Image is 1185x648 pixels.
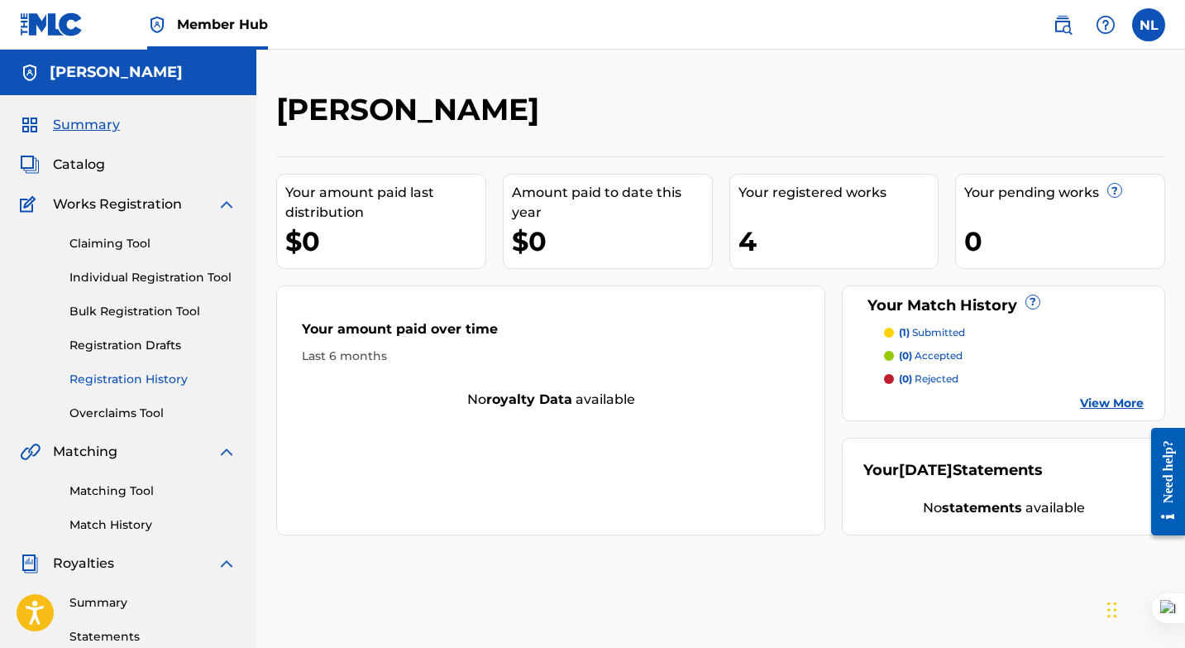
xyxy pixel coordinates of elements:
[738,223,939,260] div: 4
[217,442,237,462] img: expand
[1139,422,1185,542] iframe: Resource Center
[20,155,105,175] a: CatalogCatalog
[20,554,40,574] img: Royalties
[217,194,237,214] img: expand
[1108,184,1121,197] span: ?
[863,498,1144,518] div: No available
[899,461,953,479] span: [DATE]
[512,223,712,260] div: $0
[53,554,114,574] span: Royalties
[1046,8,1079,41] a: Public Search
[899,372,912,385] span: (0)
[20,194,41,214] img: Works Registration
[1089,8,1122,41] div: Help
[147,15,167,35] img: Top Rightsholder
[69,235,237,252] a: Claiming Tool
[53,115,120,135] span: Summary
[1102,569,1185,648] iframe: Chat Widget
[69,482,237,500] a: Matching Tool
[863,295,1144,317] div: Your Match History
[69,405,237,422] a: Overclaims Tool
[1096,15,1116,35] img: help
[302,319,800,348] div: Your amount paid over time
[69,303,237,320] a: Bulk Registration Tool
[1053,15,1073,35] img: search
[53,155,105,175] span: Catalog
[69,516,237,534] a: Match History
[899,325,965,340] p: submitted
[53,194,182,214] span: Works Registration
[69,371,237,388] a: Registration History
[217,554,237,574] img: expand
[884,325,1144,340] a: (1) submitted
[276,91,547,128] h2: [PERSON_NAME]
[69,337,237,354] a: Registration Drafts
[899,326,910,338] span: (1)
[177,15,268,34] span: Member Hub
[942,500,1022,516] strong: statements
[899,349,912,362] span: (0)
[512,183,712,223] div: Amount paid to date this year
[964,223,1164,260] div: 0
[1107,585,1117,635] div: Drag
[53,442,117,462] span: Matching
[964,183,1164,203] div: Your pending works
[738,183,939,203] div: Your registered works
[884,372,1144,386] a: (0) rejected
[20,155,40,175] img: Catalog
[69,269,237,286] a: Individual Registration Tool
[69,628,237,646] a: Statements
[486,391,572,407] strong: royalty data
[50,63,183,82] h5: Nishawn Lee
[302,348,800,365] div: Last 6 months
[20,115,40,135] img: Summary
[899,372,958,386] p: rejected
[20,115,120,135] a: SummarySummary
[20,442,41,462] img: Matching
[884,348,1144,363] a: (0) accepted
[285,183,485,223] div: Your amount paid last distribution
[1132,8,1165,41] div: User Menu
[1080,395,1144,412] a: View More
[69,594,237,612] a: Summary
[863,459,1043,482] div: Your Statements
[285,223,485,260] div: $0
[899,348,963,363] p: accepted
[1026,295,1039,309] span: ?
[277,390,824,410] div: No available
[20,12,84,36] img: MLC Logo
[20,63,40,83] img: Accounts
